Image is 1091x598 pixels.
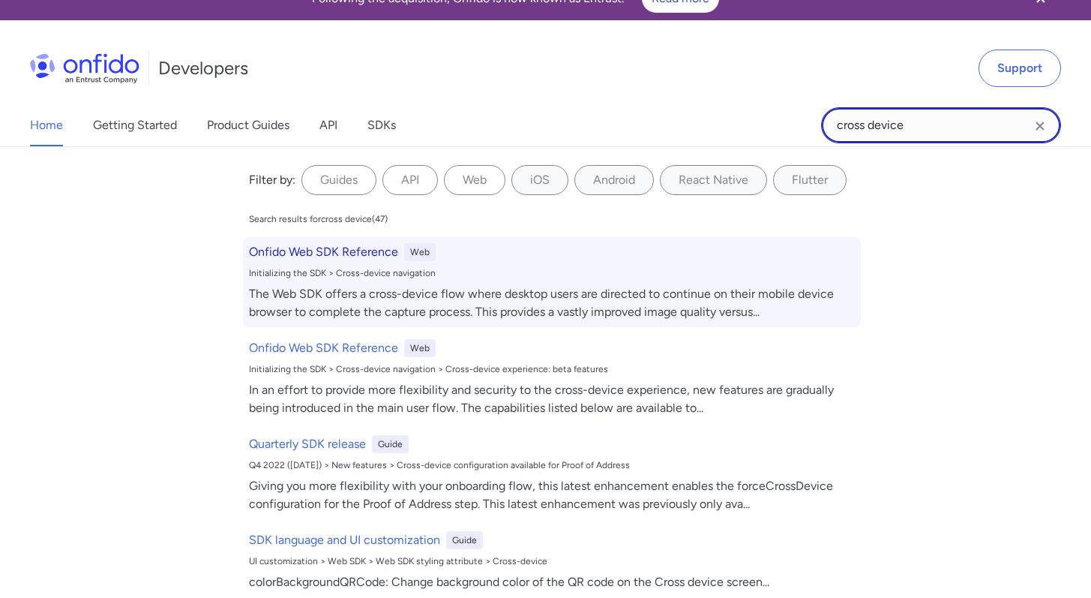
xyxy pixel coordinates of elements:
[249,363,855,375] div: Initializing the SDK > Cross-device navigation > Cross-device experience: beta features
[249,171,295,189] div: Filter by:
[249,381,855,417] div: In an effort to provide more flexibility and security to the cross-device experience, new feature...
[30,104,63,146] a: Home
[301,165,376,195] label: Guides
[446,531,483,549] div: Guide
[1031,117,1049,135] svg: Clear search field button
[30,53,139,83] img: Onfido Logo
[249,267,855,279] div: Initializing the SDK > Cross-device navigation
[372,435,409,453] div: Guide
[574,165,654,195] label: Android
[249,243,398,261] h6: Onfido Web SDK Reference
[158,56,248,80] h1: Developers
[979,50,1061,87] a: Support
[249,531,440,549] h6: SDK language and UI customization
[249,285,855,321] div: The Web SDK offers a cross-device flow where desktop users are directed to continue on their mobi...
[249,213,388,225] div: Search results for cross device ( 47 )
[249,339,398,357] h6: Onfido Web SDK Reference
[511,165,568,195] label: iOS
[444,165,505,195] label: Web
[249,573,855,591] div: colorBackgroundQRCode: Change background color of the QR code on the Cross device screen ...
[249,477,855,513] div: Giving you more flexibility with your onboarding flow, this latest enhancement enables the forceC...
[243,237,861,327] a: Onfido Web SDK ReferenceWebInitializing the SDK > Cross-device navigationThe Web SDK offers a cro...
[243,525,861,597] a: SDK language and UI customizationGuideUI customization > Web SDK > Web SDK styling attribute > Cr...
[249,435,366,453] h6: Quarterly SDK release
[249,555,855,567] div: UI customization > Web SDK > Web SDK styling attribute > Cross-device
[367,104,396,146] a: SDKs
[249,459,855,471] div: Q4 2022 ([DATE]) > New features > Cross-device configuration available for Proof of Address
[404,243,436,261] div: Web
[382,165,438,195] label: API
[93,104,177,146] a: Getting Started
[243,333,861,423] a: Onfido Web SDK ReferenceWebInitializing the SDK > Cross-device navigation > Cross-device experien...
[773,165,847,195] label: Flutter
[319,104,337,146] a: API
[660,165,767,195] label: React Native
[207,104,289,146] a: Product Guides
[821,107,1061,143] input: Onfido search input field
[404,339,436,357] div: Web
[243,429,861,519] a: Quarterly SDK releaseGuideQ4 2022 ([DATE]) > New features > Cross-device configuration available ...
